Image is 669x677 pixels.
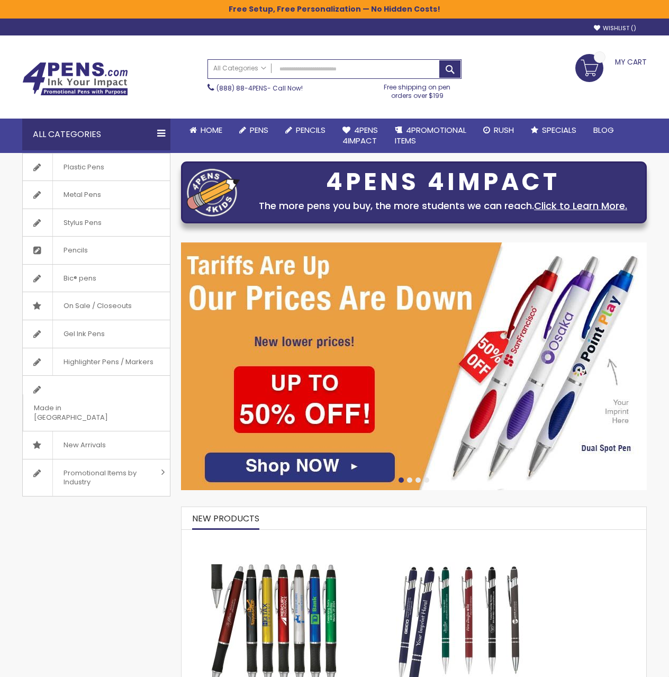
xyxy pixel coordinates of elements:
[594,24,636,32] a: Wishlist
[52,431,116,459] span: New Arrivals
[22,119,170,150] div: All Categories
[192,512,259,525] span: New Products
[52,292,142,320] span: On Sale / Closeouts
[52,320,115,348] span: Gel Ink Pens
[231,119,277,142] a: Pens
[373,79,462,100] div: Free shipping on pen orders over $199
[245,171,641,193] div: 4PENS 4IMPACT
[245,198,641,213] div: The more pens you buy, the more students we can reach.
[23,394,143,431] span: Made in [GEOGRAPHIC_DATA]
[23,320,170,348] a: Gel Ink Pens
[213,64,266,73] span: All Categories
[542,124,576,136] span: Specials
[182,535,367,544] a: The Barton Custom Pens Special Offer
[52,181,112,209] span: Metal Pens
[23,209,170,237] a: Stylus Pens
[23,459,170,496] a: Promotional Items by Industry
[395,124,466,146] span: 4PROMOTIONAL ITEMS
[216,84,303,93] span: - Call Now!
[23,237,170,264] a: Pencils
[22,62,128,96] img: 4Pens Custom Pens and Promotional Products
[201,124,222,136] span: Home
[585,119,622,142] a: Blog
[23,348,170,376] a: Highlighter Pens / Markers
[593,124,614,136] span: Blog
[296,124,326,136] span: Pencils
[187,168,240,216] img: four_pen_logo.png
[277,119,334,142] a: Pencils
[334,119,386,153] a: 4Pens4impact
[522,119,585,142] a: Specials
[23,154,170,181] a: Plastic Pens
[216,84,267,93] a: (888) 88-4PENS
[52,348,164,376] span: Highlighter Pens / Markers
[208,60,272,77] a: All Categories
[52,265,107,292] span: Bic® pens
[386,119,475,153] a: 4PROMOTIONALITEMS
[52,237,98,264] span: Pencils
[181,242,647,490] img: /cheap-promotional-products.html
[23,181,170,209] a: Metal Pens
[52,209,112,237] span: Stylus Pens
[23,265,170,292] a: Bic® pens
[52,154,115,181] span: Plastic Pens
[23,376,170,431] a: Made in [GEOGRAPHIC_DATA]
[342,124,378,146] span: 4Pens 4impact
[475,119,522,142] a: Rush
[250,124,268,136] span: Pens
[534,199,627,212] a: Click to Learn More.
[52,459,157,496] span: Promotional Items by Industry
[181,119,231,142] a: Home
[494,124,514,136] span: Rush
[377,535,541,544] a: Custom Soft Touch Metal Pen - Stylus Top
[23,431,170,459] a: New Arrivals
[23,292,170,320] a: On Sale / Closeouts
